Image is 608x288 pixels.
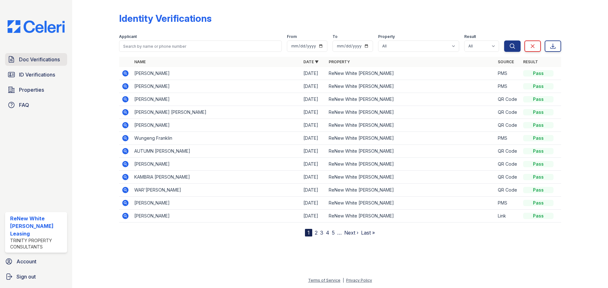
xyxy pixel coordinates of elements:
a: Sign out [3,270,70,283]
td: ReNew White [PERSON_NAME] [326,210,495,223]
span: ID Verifications [19,71,55,78]
td: [PERSON_NAME] [132,119,301,132]
td: [PERSON_NAME] [132,210,301,223]
span: Account [16,258,36,265]
a: 4 [326,230,329,236]
div: Pass [523,200,554,206]
td: [DATE] [301,210,326,223]
div: Pass [523,96,554,102]
a: Date ▼ [303,59,319,64]
div: ReNew White [PERSON_NAME] Leasing [10,215,65,237]
td: [PERSON_NAME] [132,93,301,106]
td: ReNew White [PERSON_NAME] [326,93,495,106]
td: ReNew White [PERSON_NAME] [326,158,495,171]
a: Name [134,59,146,64]
div: Pass [523,70,554,77]
a: FAQ [5,99,67,111]
td: ReNew White [PERSON_NAME] [326,132,495,145]
td: QR Code [495,171,521,184]
td: [DATE] [301,171,326,184]
label: From [287,34,297,39]
td: [DATE] [301,119,326,132]
td: PMS [495,197,521,210]
td: ReNew White [PERSON_NAME] [326,184,495,197]
label: Result [464,34,476,39]
a: Privacy Policy [346,278,372,283]
label: To [332,34,338,39]
td: PMS [495,67,521,80]
a: 2 [315,230,318,236]
td: [PERSON_NAME] [132,67,301,80]
div: Pass [523,213,554,219]
td: [DATE] [301,67,326,80]
td: Link [495,210,521,223]
span: Sign out [16,273,36,280]
div: Pass [523,174,554,180]
label: Applicant [119,34,137,39]
td: [PERSON_NAME] [132,158,301,171]
td: [PERSON_NAME] [132,80,301,93]
a: Account [3,255,70,268]
td: QR Code [495,184,521,197]
span: FAQ [19,101,29,109]
a: Last » [361,230,375,236]
td: QR Code [495,145,521,158]
td: ReNew White [PERSON_NAME] [326,80,495,93]
td: [DATE] [301,80,326,93]
td: [DATE] [301,106,326,119]
div: Pass [523,148,554,154]
td: PMS [495,132,521,145]
td: QR Code [495,158,521,171]
td: AUTUMN [PERSON_NAME] [132,145,301,158]
td: ReNew White [PERSON_NAME] [326,106,495,119]
input: Search by name or phone number [119,40,282,52]
td: QR Code [495,119,521,132]
span: … [337,229,342,236]
td: [DATE] [301,132,326,145]
td: [DATE] [301,145,326,158]
span: Properties [19,86,44,94]
label: Property [378,34,395,39]
a: 5 [332,230,335,236]
img: CE_Logo_Blue-a8612792a0a2168367f1c8372b55b34899dd931a85d93a1a3d3e32e68fde9ad4.png [3,20,70,33]
td: [DATE] [301,93,326,106]
a: Result [523,59,538,64]
td: ReNew White [PERSON_NAME] [326,171,495,184]
td: [PERSON_NAME] [PERSON_NAME] [132,106,301,119]
td: Wungeng Franklin [132,132,301,145]
div: Pass [523,109,554,115]
td: PMS [495,80,521,93]
a: Property [329,59,350,64]
div: Pass [523,83,554,89]
td: ReNew White [PERSON_NAME] [326,67,495,80]
a: Properties [5,83,67,96]
td: ReNew White [PERSON_NAME] [326,119,495,132]
div: | [343,278,344,283]
td: ReNew White [PERSON_NAME] [326,145,495,158]
a: Source [498,59,514,64]
div: Trinity Property Consultants [10,237,65,250]
a: Doc Verifications [5,53,67,66]
div: Pass [523,135,554,141]
td: [DATE] [301,197,326,210]
div: Pass [523,161,554,167]
td: ReNew White [PERSON_NAME] [326,197,495,210]
td: [PERSON_NAME] [132,197,301,210]
td: QR Code [495,106,521,119]
td: QR Code [495,93,521,106]
a: ID Verifications [5,68,67,81]
div: 1 [305,229,312,236]
td: KAMBRIA [PERSON_NAME] [132,171,301,184]
td: [DATE] [301,184,326,197]
div: Pass [523,187,554,193]
td: [DATE] [301,158,326,171]
a: 3 [320,230,323,236]
a: Next › [344,230,358,236]
td: WAR'[PERSON_NAME] [132,184,301,197]
div: Identity Verifications [119,13,212,24]
a: Terms of Service [308,278,340,283]
span: Doc Verifications [19,56,60,63]
div: Pass [523,122,554,128]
